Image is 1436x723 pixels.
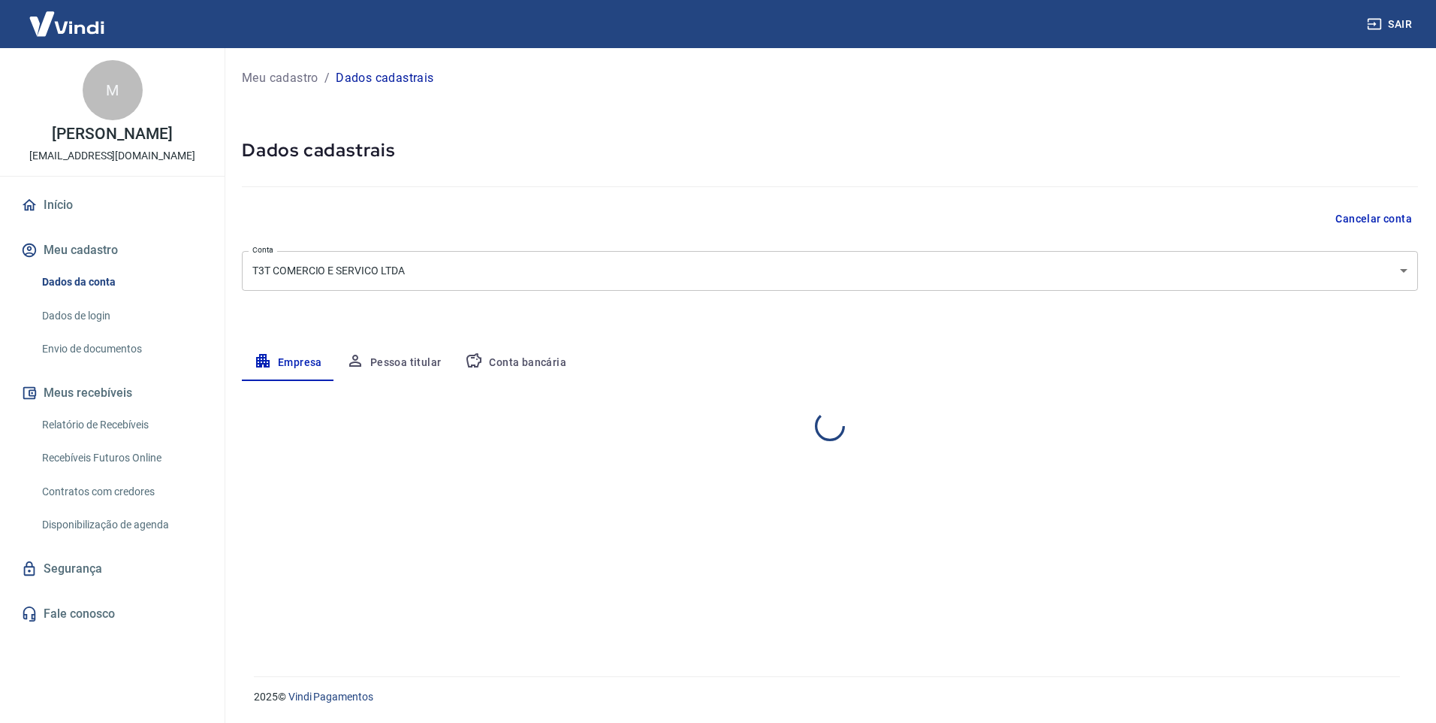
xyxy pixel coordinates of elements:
[242,345,334,381] button: Empresa
[18,189,207,222] a: Início
[18,377,207,410] button: Meus recebíveis
[36,267,207,298] a: Dados da conta
[36,510,207,540] a: Disponibilização de agenda
[29,148,195,164] p: [EMAIL_ADDRESS][DOMAIN_NAME]
[242,251,1418,291] div: T3T COMERCIO E SERVICO LTDA
[36,476,207,507] a: Contratos com credores
[18,1,116,47] img: Vindi
[1329,205,1418,233] button: Cancelar conta
[324,69,330,87] p: /
[288,691,373,703] a: Vindi Pagamentos
[18,234,207,267] button: Meu cadastro
[254,689,1400,705] p: 2025 ©
[1364,11,1418,38] button: Sair
[453,345,578,381] button: Conta bancária
[252,244,273,256] label: Conta
[36,410,207,440] a: Relatório de Recebíveis
[242,138,1418,162] h5: Dados cadastrais
[36,443,207,473] a: Recebíveis Futuros Online
[242,69,318,87] a: Meu cadastro
[18,597,207,631] a: Fale conosco
[18,552,207,585] a: Segurança
[36,334,207,365] a: Envio de documentos
[83,60,143,120] div: M
[52,126,172,142] p: [PERSON_NAME]
[36,301,207,331] a: Dados de login
[336,69,433,87] p: Dados cadastrais
[334,345,454,381] button: Pessoa titular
